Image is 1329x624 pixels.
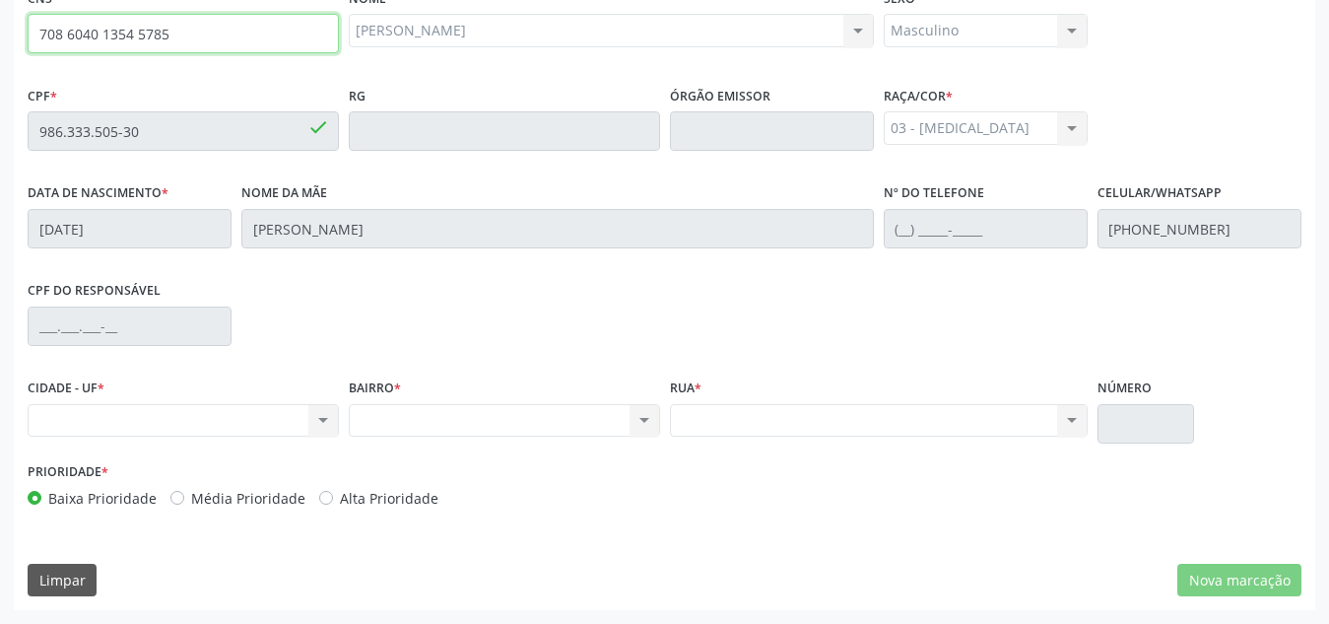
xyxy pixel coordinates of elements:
label: Raça/cor [884,81,953,111]
label: CPF do responsável [28,276,161,307]
label: Número [1097,374,1152,404]
input: ___.___.___-__ [28,307,232,346]
label: Data de nascimento [28,178,168,209]
label: Nº do Telefone [884,178,984,209]
label: CPF [28,81,57,111]
label: Média Prioridade [191,488,305,509]
label: Rua [670,374,701,404]
label: Nome da mãe [241,178,327,209]
label: Celular/WhatsApp [1097,178,1222,209]
input: (__) _____-_____ [1097,209,1301,248]
label: Baixa Prioridade [48,488,157,509]
button: Nova marcação [1177,564,1301,597]
label: Órgão emissor [670,81,770,111]
span: done [307,116,329,138]
input: (__) _____-_____ [884,209,1088,248]
label: BAIRRO [349,374,401,404]
label: CIDADE - UF [28,374,104,404]
label: RG [349,81,365,111]
input: __/__/____ [28,209,232,248]
label: Alta Prioridade [340,488,438,509]
label: Prioridade [28,457,108,488]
